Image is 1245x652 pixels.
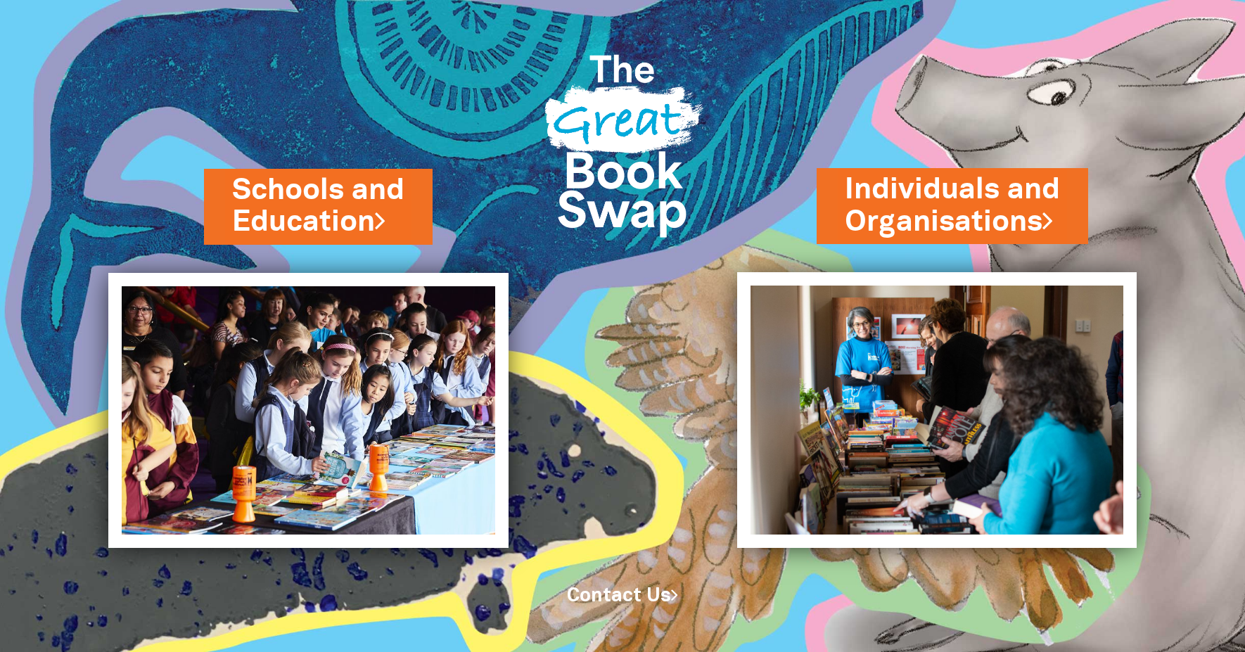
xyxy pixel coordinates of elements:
img: Schools and Education [108,273,509,548]
img: Great Bookswap logo [530,17,716,264]
a: Individuals andOrganisations [845,170,1060,241]
img: Individuals and Organisations [737,272,1137,548]
a: Schools andEducation [232,170,404,242]
a: Contact Us [567,587,678,605]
